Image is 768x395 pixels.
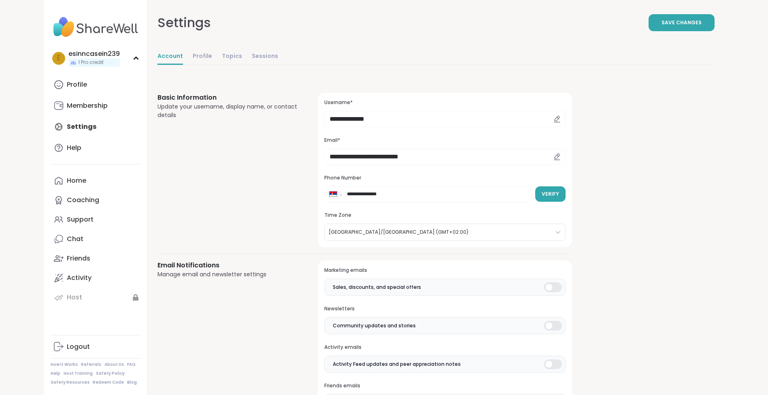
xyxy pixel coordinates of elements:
[324,137,565,144] h3: Email*
[67,235,83,243] div: Chat
[324,99,565,106] h3: Username*
[51,13,141,41] img: ShareWell Nav Logo
[127,362,136,367] a: FAQ
[67,196,99,205] div: Coaching
[649,14,715,31] button: Save Changes
[67,215,94,224] div: Support
[157,93,299,102] h3: Basic Information
[57,53,60,64] span: e
[64,371,93,376] a: Host Training
[51,362,78,367] a: How It Works
[324,344,565,351] h3: Activity emails
[67,143,81,152] div: Help
[535,186,566,202] button: Verify
[93,380,124,385] a: Redeem Code
[67,273,91,282] div: Activity
[51,337,141,357] a: Logout
[67,176,86,185] div: Home
[51,138,141,158] a: Help
[324,305,565,312] h3: Newsletters
[51,371,60,376] a: Help
[157,270,299,279] div: Manage email and newsletter settings
[193,49,212,65] a: Profile
[127,380,137,385] a: Blog
[78,59,104,66] span: 1 Pro credit
[157,49,183,65] a: Account
[67,254,90,263] div: Friends
[222,49,242,65] a: Topics
[51,268,141,288] a: Activity
[51,380,89,385] a: Safety Resources
[51,96,141,115] a: Membership
[51,229,141,249] a: Chat
[333,284,421,291] span: Sales, discounts, and special offers
[67,101,108,110] div: Membership
[157,102,299,120] div: Update your username, display name, or contact details
[157,13,211,32] div: Settings
[68,49,120,58] div: esinncasein239
[333,322,416,329] span: Community updates and stories
[252,49,278,65] a: Sessions
[67,80,87,89] div: Profile
[67,293,82,302] div: Host
[157,260,299,270] h3: Email Notifications
[662,19,702,26] span: Save Changes
[333,361,461,368] span: Activity Feed updates and peer appreciation notes
[324,175,565,181] h3: Phone Number
[324,267,565,274] h3: Marketing emails
[104,362,124,367] a: About Us
[96,371,125,376] a: Safety Policy
[324,382,565,389] h3: Friends emails
[51,210,141,229] a: Support
[51,249,141,268] a: Friends
[81,362,101,367] a: Referrals
[51,288,141,307] a: Host
[51,190,141,210] a: Coaching
[324,212,565,219] h3: Time Zone
[51,75,141,94] a: Profile
[51,171,141,190] a: Home
[542,190,559,198] span: Verify
[67,342,90,351] div: Logout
